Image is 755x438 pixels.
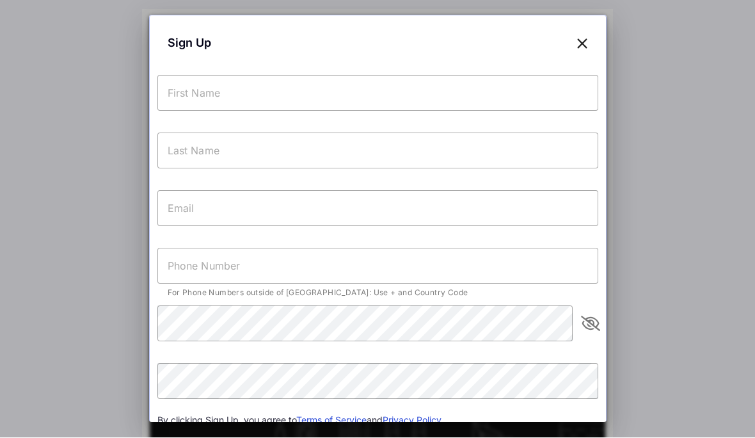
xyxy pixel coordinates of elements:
[383,415,441,426] a: Privacy Policy
[157,133,598,169] input: Last Name
[157,191,598,227] input: Email
[583,316,598,332] i: appended action
[157,414,598,428] div: By clicking Sign Up, you agree to and .
[157,248,598,284] input: Phone Number
[157,76,598,111] input: First Name
[168,35,211,52] span: Sign Up
[168,288,468,298] span: For Phone Numbers outside of [GEOGRAPHIC_DATA]: Use + and Country Code
[296,415,367,426] a: Terms of Service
